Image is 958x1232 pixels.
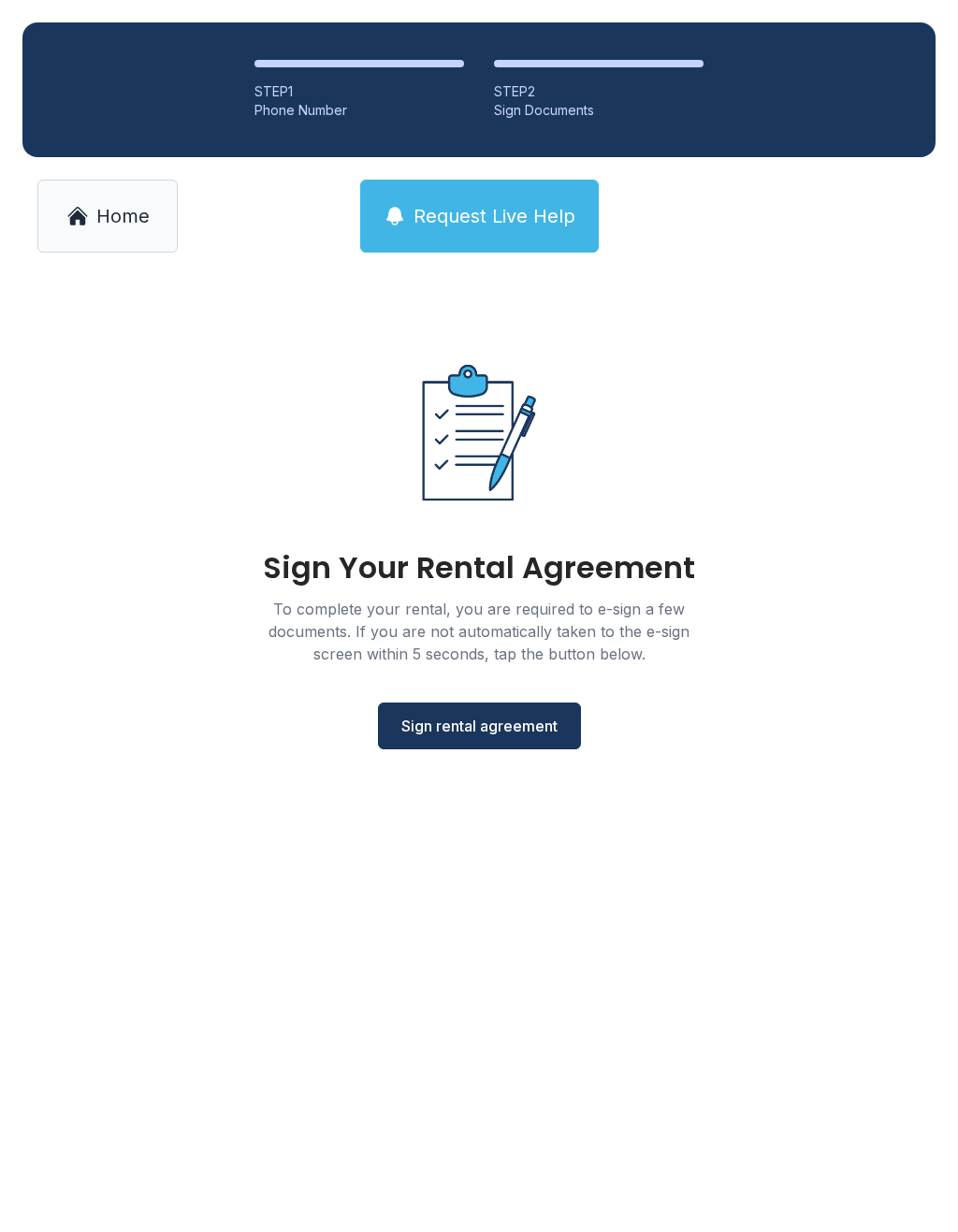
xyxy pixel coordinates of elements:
[96,203,150,229] span: Home
[382,335,576,530] img: Rental agreement document illustration
[245,598,713,665] div: To complete your rental, you are required to e-sign a few documents. If you are not automatically...
[401,715,558,737] span: Sign rental agreement
[494,101,704,120] div: Sign Documents
[254,101,464,120] div: Phone Number
[494,82,704,101] div: STEP 2
[254,82,464,101] div: STEP 1
[263,553,695,583] div: Sign Your Rental Agreement
[414,203,575,229] span: Request Live Help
